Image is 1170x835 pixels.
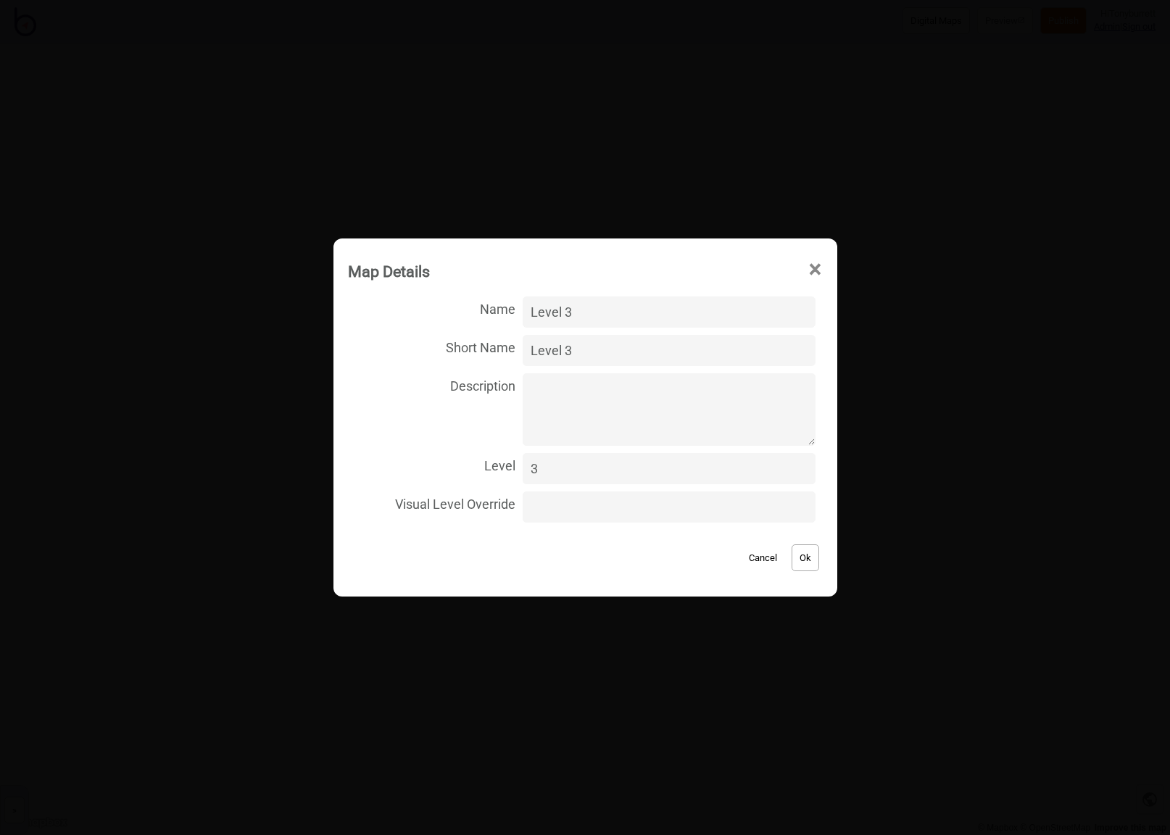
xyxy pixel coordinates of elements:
[792,544,819,571] button: Ok
[523,335,815,366] input: Short Name
[348,449,516,479] span: Level
[523,296,815,328] input: Name
[523,453,815,484] input: Level
[742,544,784,571] button: Cancel
[523,373,815,446] textarea: Description
[808,246,823,294] span: ×
[348,293,516,323] span: Name
[348,331,516,361] span: Short Name
[348,256,430,287] div: Map Details
[523,491,815,523] input: Visual Level Override
[348,370,516,399] span: Description
[348,488,516,518] span: Visual Level Override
